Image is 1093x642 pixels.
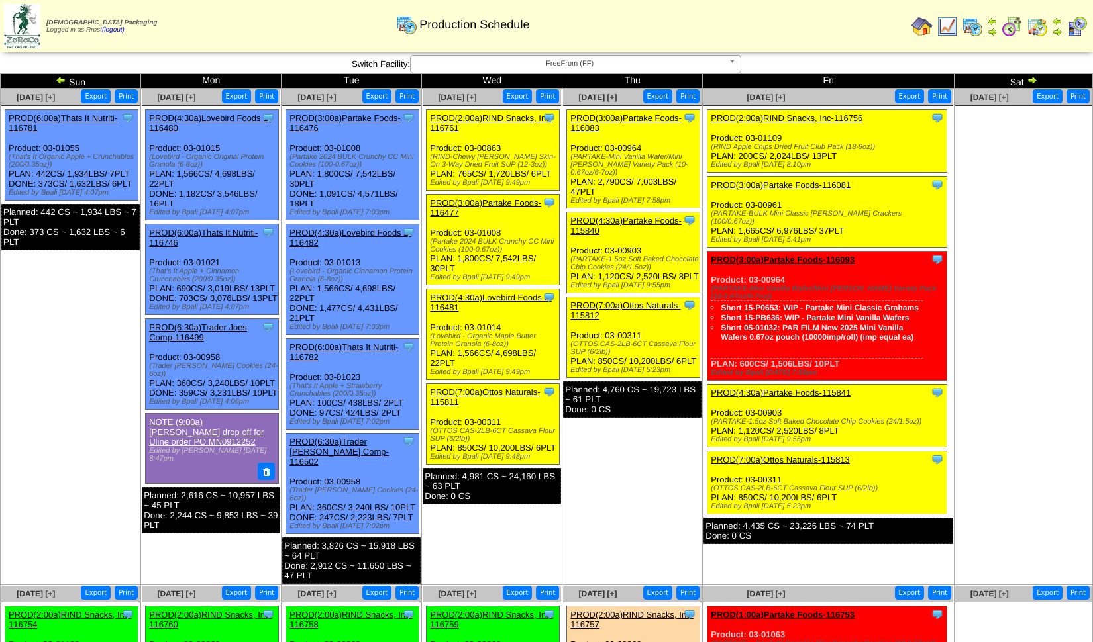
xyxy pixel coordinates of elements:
[17,589,55,598] a: [DATE] [+]
[282,537,421,584] div: Planned: 3,826 CS ~ 15,918 LBS ~ 64 PLT Done: 2,912 CS ~ 11,650 LBS ~ 47 PLT
[157,93,195,102] span: [DATE] [+]
[747,93,785,102] a: [DATE] [+]
[149,303,278,311] div: Edited by Bpali [DATE] 4:07pm
[289,113,401,133] a: PROD(3:00a)Partake Foods-116476
[430,368,559,376] div: Edited by Bpali [DATE] 9:49pm
[289,522,419,530] div: Edited by Bpali [DATE] 7:02pm
[4,4,40,48] img: zoroco-logo-small.webp
[1027,75,1037,85] img: arrowright.gif
[1067,89,1090,103] button: Print
[430,453,559,461] div: Edited by Bpali [DATE] 9:48pm
[255,586,278,600] button: Print
[570,197,700,205] div: Edited by Bpali [DATE] 7:58pm
[570,610,694,629] a: PROD(2:00a)RIND Snacks, Inc-116757
[683,298,696,312] img: Tooltip
[402,226,415,239] img: Tooltip
[121,111,134,124] img: Tooltip
[683,608,696,621] img: Tooltip
[1052,26,1063,37] img: arrowright.gif
[987,16,998,26] img: arrowleft.gif
[439,589,477,598] a: [DATE] [+]
[543,291,556,304] img: Tooltip
[711,388,851,398] a: PROD(4:30a)Partake Foods-115841
[430,387,540,407] a: PROD(7:00a)Ottos Naturals-115811
[222,89,252,103] button: Export
[931,386,944,399] img: Tooltip
[1027,16,1048,37] img: calendarinout.gif
[676,586,700,600] button: Print
[286,110,419,220] div: Product: 03-01008 PLAN: 1,800CS / 7,542LBS / 30PLT DONE: 1,091CS / 4,571LBS / 18PLT
[707,177,947,248] div: Product: 03-00961 PLAN: 1,665CS / 6,976LBS / 37PLT
[395,586,419,600] button: Print
[711,180,851,190] a: PROD(3:00a)Partake Foods-116081
[427,110,560,191] div: Product: 03-00863 PLAN: 765CS / 1,720LBS / 6PLT
[970,589,1009,598] a: [DATE] [+]
[289,208,419,216] div: Edited by Bpali [DATE] 7:03pm
[711,255,855,265] a: PROD(3:00a)Partake Foods-116093
[430,238,559,253] div: (Partake 2024 BULK Crunchy CC Mini Cookies (100-0.67oz))
[286,434,419,534] div: Product: 03-00958 PLAN: 360CS / 3,240LBS / 10PLT DONE: 247CS / 2,223LBS / 7PLT
[289,323,419,331] div: Edited by Bpali [DATE] 7:03pm
[895,586,925,600] button: Export
[282,74,422,89] td: Tue
[970,93,1009,102] a: [DATE] [+]
[402,435,415,448] img: Tooltip
[543,385,556,398] img: Tooltip
[9,189,138,197] div: Edited by Bpali [DATE] 4:07pm
[579,93,617,102] span: [DATE] [+]
[955,74,1093,89] td: Sat
[157,589,195,598] a: [DATE] [+]
[931,178,944,191] img: Tooltip
[911,16,933,37] img: home.gif
[536,89,559,103] button: Print
[430,332,559,348] div: (Lovebird - Organic Maple Butter Protein Granola (6-8oz))
[707,451,947,514] div: Product: 03-00311 PLAN: 850CS / 10,200LBS / 6PLT
[711,455,850,465] a: PROD(7:00a)Ottos Naturals-115813
[427,195,560,285] div: Product: 03-01008 PLAN: 1,800CS / 7,542LBS / 30PLT
[286,339,419,430] div: Product: 03-01023 PLAN: 100CS / 438LBS / 2PLT DONE: 97CS / 424LBS / 2PLT
[536,586,559,600] button: Print
[149,267,278,283] div: (That's It Apple + Cinnamon Crunchables (200/0.35oz))
[149,362,278,378] div: (Trader [PERSON_NAME] Cookies (24-6oz))
[987,26,998,37] img: arrowright.gif
[643,586,673,600] button: Export
[262,320,275,334] img: Tooltip
[1002,16,1023,37] img: calendarblend.gif
[289,418,419,426] div: Edited by Bpali [DATE] 7:02pm
[430,273,559,281] div: Edited by Bpali [DATE] 9:49pm
[362,586,392,600] button: Export
[503,89,533,103] button: Export
[643,89,673,103] button: Export
[149,113,271,133] a: PROD(4:30a)Lovebird Foods L-116480
[1067,586,1090,600] button: Print
[149,228,258,248] a: PROD(6:00a)Thats It Nutriti-116746
[707,110,947,173] div: Product: 03-01109 PLAN: 200CS / 2,024LBS / 13PLT
[895,89,925,103] button: Export
[56,75,66,85] img: arrowleft.gif
[711,436,947,443] div: Edited by Bpali [DATE] 9:55pm
[297,589,336,598] span: [DATE] [+]
[747,589,785,598] span: [DATE] [+]
[102,26,125,34] a: (logout)
[567,110,700,208] div: Product: 03-00964 PLAN: 2,790CS / 7,003LBS / 47PLT
[149,398,278,406] div: Edited by Bpali [DATE] 4:06pm
[707,252,947,381] div: Product: 03-00964 PLAN: 600CS / 1,506LBS / 10PLT
[711,143,947,151] div: (RIND Apple Chips Dried Fruit Club Pack (18-9oz))
[676,89,700,103] button: Print
[81,89,111,103] button: Export
[46,19,157,34] span: Logged in as Rrost
[567,212,700,293] div: Product: 03-00903 PLAN: 1,120CS / 2,520LBS / 8PLT
[402,340,415,353] img: Tooltip
[289,228,411,248] a: PROD(4:30a)Lovebird Foods L-116482
[149,322,247,342] a: PROD(6:30a)Trader Joes Comp-116499
[141,74,282,89] td: Mon
[402,111,415,124] img: Tooltip
[395,89,419,103] button: Print
[579,589,617,598] a: [DATE] [+]
[121,608,134,621] img: Tooltip
[928,586,951,600] button: Print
